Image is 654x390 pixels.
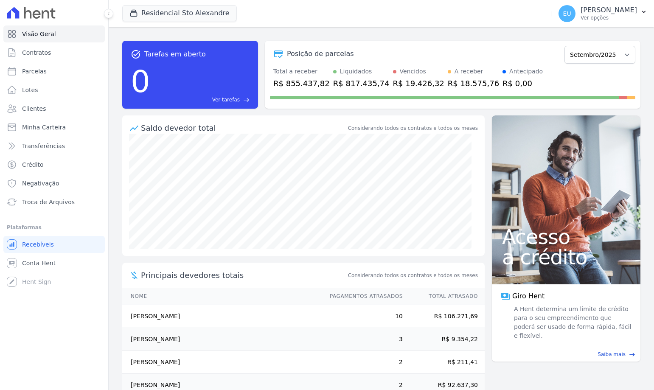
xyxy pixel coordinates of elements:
[22,160,44,169] span: Crédito
[22,240,54,249] span: Recebíveis
[502,247,630,267] span: a crédito
[455,67,483,76] div: A receber
[3,44,105,61] a: Contratos
[3,156,105,173] a: Crédito
[598,351,626,358] span: Saiba mais
[122,288,322,305] th: Nome
[3,81,105,98] a: Lotes
[287,49,354,59] div: Posição de parcelas
[581,6,637,14] p: [PERSON_NAME]
[22,179,59,188] span: Negativação
[212,96,240,104] span: Ver tarefas
[3,25,105,42] a: Visão Geral
[393,78,444,89] div: R$ 19.426,32
[144,49,206,59] span: Tarefas em aberto
[122,328,322,351] td: [PERSON_NAME]
[131,49,141,59] span: task_alt
[3,63,105,80] a: Parcelas
[512,291,545,301] span: Giro Hent
[322,351,403,374] td: 2
[502,227,630,247] span: Acesso
[512,305,632,340] span: A Hent determina um limite de crédito para o seu empreendimento que poderá ser usado de forma ráp...
[122,305,322,328] td: [PERSON_NAME]
[273,78,330,89] div: R$ 855.437,82
[22,67,47,76] span: Parcelas
[22,104,46,113] span: Clientes
[22,142,65,150] span: Transferências
[273,67,330,76] div: Total a receber
[403,305,485,328] td: R$ 106.271,69
[3,175,105,192] a: Negativação
[509,67,543,76] div: Antecipado
[322,328,403,351] td: 3
[3,236,105,253] a: Recebíveis
[3,255,105,272] a: Conta Hent
[7,222,101,233] div: Plataformas
[22,48,51,57] span: Contratos
[22,30,56,38] span: Visão Geral
[122,351,322,374] td: [PERSON_NAME]
[3,100,105,117] a: Clientes
[563,11,571,17] span: EU
[403,288,485,305] th: Total Atrasado
[154,96,250,104] a: Ver tarefas east
[22,259,56,267] span: Conta Hent
[322,288,403,305] th: Pagamentos Atrasados
[3,119,105,136] a: Minha Carteira
[243,97,250,103] span: east
[629,351,635,358] span: east
[403,351,485,374] td: R$ 211,41
[3,194,105,210] a: Troca de Arquivos
[340,67,372,76] div: Liquidados
[322,305,403,328] td: 10
[502,78,543,89] div: R$ 0,00
[400,67,426,76] div: Vencidos
[141,269,346,281] span: Principais devedores totais
[122,5,237,21] button: Residencial Sto Alexandre
[22,198,75,206] span: Troca de Arquivos
[141,122,346,134] div: Saldo devedor total
[333,78,390,89] div: R$ 817.435,74
[581,14,637,21] p: Ver opções
[403,328,485,351] td: R$ 9.354,22
[348,124,478,132] div: Considerando todos os contratos e todos os meses
[552,2,654,25] button: EU [PERSON_NAME] Ver opções
[131,59,150,104] div: 0
[497,351,635,358] a: Saiba mais east
[22,123,66,132] span: Minha Carteira
[22,86,38,94] span: Lotes
[348,272,478,279] span: Considerando todos os contratos e todos os meses
[3,137,105,154] a: Transferências
[448,78,499,89] div: R$ 18.575,76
